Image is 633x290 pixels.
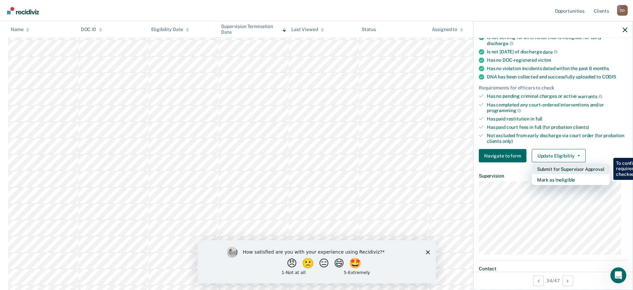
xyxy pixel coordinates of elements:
a: Navigate to form link [479,149,529,163]
div: Not excluded from early discharge via court order (for probation clients [487,132,627,144]
div: Assigned to [432,27,463,32]
iframe: Survey by Kim from Recidiviz [197,240,436,283]
div: Has no violation incidents dated within the past 6 [487,66,627,71]
div: DOC ID [81,27,102,32]
button: Next Opportunity [562,275,573,286]
span: CODIS [602,74,616,79]
div: Last Viewed [291,27,324,32]
span: full [535,116,542,121]
span: months [593,66,609,71]
div: Has paid restitution in [487,116,627,122]
span: date [543,49,557,54]
img: Recidiviz [7,7,39,14]
button: Mark as Ineligible [532,175,610,185]
span: only) [502,138,513,143]
dt: Supervision [479,173,627,179]
div: Supervision Termination Date [221,24,286,35]
span: clients) [573,124,589,129]
button: Profile dropdown button [617,5,628,16]
span: discharge [487,40,513,46]
dt: Contact [479,266,627,271]
span: programming [487,108,521,113]
div: Is not serving for an offense that is ineligible for early [487,35,627,46]
div: Has no DOC-registered [487,57,627,63]
div: Has paid court fees in full (for probation [487,124,627,130]
div: DNA has been collected and successfully uploaded to [487,74,627,80]
div: 34 / 47 [474,272,633,289]
div: Name [11,27,29,32]
span: warrants [578,93,602,99]
div: Is not [DATE] of discharge [487,49,627,55]
iframe: Intercom live chat [610,267,626,283]
button: Navigate to form [479,149,526,163]
div: D D [617,5,628,16]
div: Requirements for officers to check [479,85,627,91]
button: Previous Opportunity [533,275,544,286]
div: Status [362,27,376,32]
div: Eligibility Date [151,27,189,32]
div: Has no pending criminal charges or active [487,93,627,99]
div: Has completed any court-ordered interventions and/or [487,102,627,113]
button: Update Eligibility [532,149,586,163]
button: Submit for Supervisor Approval [532,164,610,175]
span: victim [538,57,551,63]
